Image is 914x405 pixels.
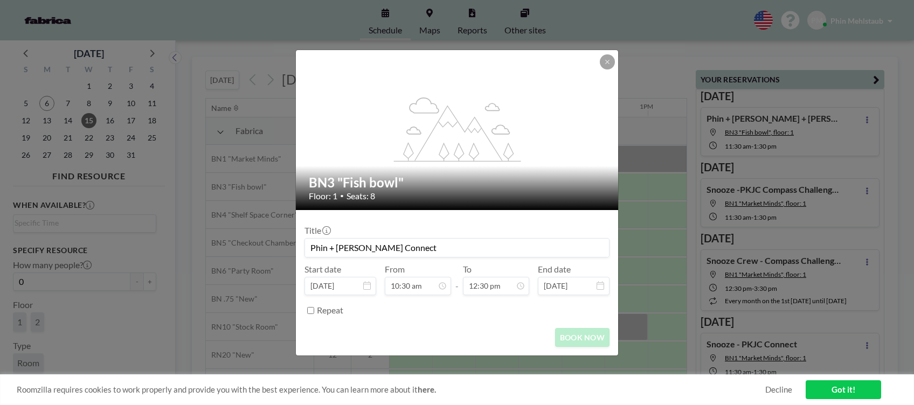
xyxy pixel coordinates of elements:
g: flex-grow: 1.2; [394,96,521,161]
span: • [340,192,344,200]
h2: BN3 "Fish bowl" [309,174,606,191]
label: Start date [304,264,341,275]
label: To [463,264,472,275]
input: Phin's reservation [305,239,609,257]
label: End date [538,264,571,275]
a: Decline [765,385,792,395]
a: here. [418,385,436,394]
label: From [385,264,405,275]
a: Got it! [806,380,881,399]
span: - [455,268,459,291]
span: Floor: 1 [309,191,337,201]
span: Seats: 8 [347,191,375,201]
label: Repeat [317,305,343,316]
span: Roomzilla requires cookies to work properly and provide you with the best experience. You can lea... [17,385,765,395]
label: Title [304,225,330,236]
button: BOOK NOW [555,328,610,347]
